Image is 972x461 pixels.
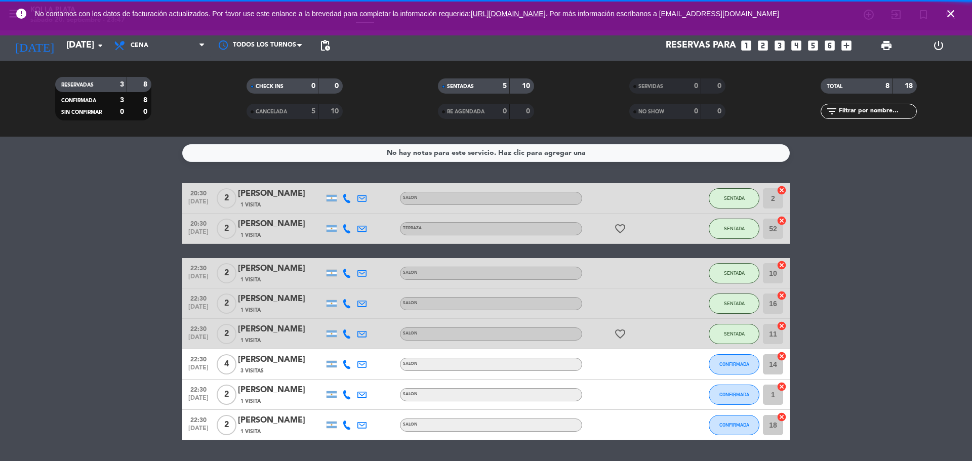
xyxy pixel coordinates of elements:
strong: 0 [503,108,507,115]
span: SALON [403,301,418,305]
span: 1 Visita [240,231,261,239]
span: NO SHOW [638,109,664,114]
span: SENTADA [724,331,745,337]
i: cancel [777,321,787,331]
strong: 0 [694,82,698,90]
strong: 0 [717,108,723,115]
span: print [880,39,893,52]
div: No hay notas para este servicio. Haz clic para agregar una [387,147,586,159]
div: [PERSON_NAME] [238,187,324,200]
strong: 3 [120,97,124,104]
span: 1 Visita [240,276,261,284]
a: . Por más información escríbanos a [EMAIL_ADDRESS][DOMAIN_NAME] [546,10,779,18]
button: CONFIRMADA [709,415,759,435]
button: SENTADA [709,294,759,314]
span: 1 Visita [240,201,261,209]
span: 20:30 [186,217,211,229]
div: [PERSON_NAME] [238,384,324,397]
button: CONFIRMADA [709,354,759,374]
span: SENTADA [724,226,745,231]
i: looks_one [740,39,753,52]
strong: 0 [120,108,124,115]
i: cancel [777,382,787,392]
span: No contamos con los datos de facturación actualizados. Por favor use este enlance a la brevedad p... [35,10,779,18]
span: 20:30 [186,187,211,198]
span: 22:30 [186,383,211,395]
i: cancel [777,290,787,301]
i: cancel [777,216,787,226]
strong: 0 [694,108,698,115]
span: SALON [403,362,418,366]
span: Cena [131,42,148,49]
span: 2 [217,324,236,344]
span: 1 Visita [240,397,261,405]
button: CONFIRMADA [709,385,759,405]
span: SENTADAS [447,84,474,89]
span: 1 Visita [240,428,261,436]
strong: 8 [143,81,149,88]
span: SALON [403,423,418,427]
div: [PERSON_NAME] [238,414,324,427]
span: SENTADA [724,301,745,306]
span: CONFIRMADA [61,98,96,103]
span: 2 [217,263,236,283]
button: SENTADA [709,263,759,283]
button: SENTADA [709,324,759,344]
span: 1 Visita [240,306,261,314]
span: 3 Visitas [240,367,264,375]
i: error [15,8,27,20]
span: CANCELADA [256,109,287,114]
span: 2 [217,385,236,405]
span: [DATE] [186,198,211,210]
span: pending_actions [319,39,331,52]
strong: 18 [905,82,915,90]
i: favorite_border [614,328,626,340]
span: SERVIDAS [638,84,663,89]
span: 22:30 [186,322,211,334]
strong: 0 [717,82,723,90]
strong: 0 [311,82,315,90]
span: RESERVADAS [61,82,94,88]
i: looks_4 [790,39,803,52]
div: [PERSON_NAME] [238,353,324,366]
div: [PERSON_NAME] [238,218,324,231]
strong: 5 [503,82,507,90]
span: [DATE] [186,229,211,240]
span: CONFIRMADA [719,392,749,397]
i: cancel [777,260,787,270]
span: SALON [403,271,418,275]
i: looks_two [756,39,769,52]
strong: 0 [143,108,149,115]
span: SENTADA [724,270,745,276]
span: 2 [217,219,236,239]
span: CONFIRMADA [719,361,749,367]
strong: 8 [885,82,889,90]
span: TOTAL [827,84,842,89]
span: 1 Visita [240,337,261,345]
span: 2 [217,188,236,208]
span: 22:30 [186,292,211,304]
span: CONFIRMADA [719,422,749,428]
strong: 3 [120,81,124,88]
strong: 0 [335,82,341,90]
span: RE AGENDADA [447,109,484,114]
span: SALON [403,196,418,200]
strong: 8 [143,97,149,104]
span: 22:30 [186,353,211,364]
i: looks_5 [806,39,820,52]
span: CHECK INS [256,84,283,89]
a: [URL][DOMAIN_NAME] [471,10,546,18]
span: SIN CONFIRMAR [61,110,102,115]
strong: 10 [522,82,532,90]
i: cancel [777,412,787,422]
i: favorite_border [614,223,626,235]
span: [DATE] [186,334,211,346]
span: 2 [217,415,236,435]
div: LOG OUT [912,30,964,61]
span: 22:30 [186,413,211,425]
button: SENTADA [709,219,759,239]
span: 22:30 [186,262,211,273]
span: Reservas para [666,40,736,51]
span: 2 [217,294,236,314]
span: SALON [403,392,418,396]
